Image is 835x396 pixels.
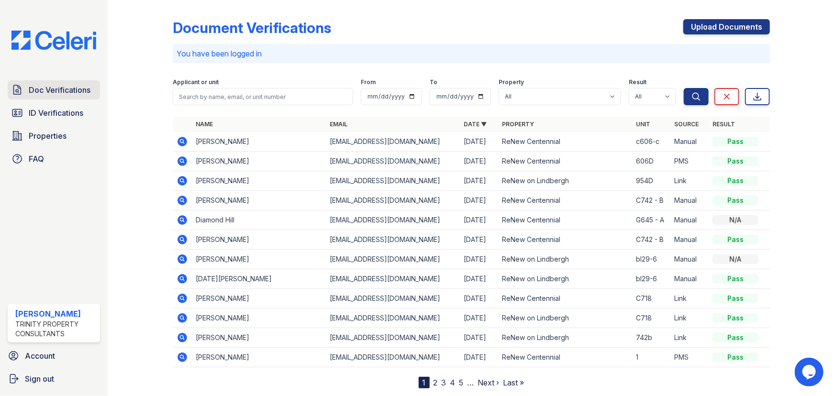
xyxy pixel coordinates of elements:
a: ID Verifications [8,103,100,122]
span: FAQ [29,153,44,165]
td: ReNew on Lindbergh [498,269,632,289]
span: Properties [29,130,67,142]
div: 1 [419,377,430,388]
img: CE_Logo_Blue-a8612792a0a2168367f1c8372b55b34899dd931a85d93a1a3d3e32e68fde9ad4.png [4,31,104,50]
td: Link [670,328,709,348]
td: G645 - A [632,210,670,230]
td: C718 [632,308,670,328]
td: [EMAIL_ADDRESS][DOMAIN_NAME] [326,152,460,171]
td: ReNew on Lindbergh [498,250,632,269]
span: … [468,377,474,388]
div: Pass [713,137,758,146]
span: ID Verifications [29,107,83,119]
a: Doc Verifications [8,80,100,99]
a: 2 [434,378,438,387]
td: ReNew Centennial [498,348,632,367]
td: ReNew on Lindbergh [498,328,632,348]
td: Manual [670,230,709,250]
td: bl29-6 [632,250,670,269]
td: [DATE] [460,308,498,328]
td: [EMAIL_ADDRESS][DOMAIN_NAME] [326,289,460,308]
a: 4 [450,378,456,387]
td: [DATE] [460,328,498,348]
a: Source [674,121,699,128]
td: [PERSON_NAME] [192,230,326,250]
div: Pass [713,235,758,244]
td: [DATE] [460,210,498,230]
div: N/A [713,215,758,225]
td: [DATE][PERSON_NAME] [192,269,326,289]
td: [EMAIL_ADDRESS][DOMAIN_NAME] [326,191,460,210]
p: You have been logged in [177,48,766,59]
a: Name [196,121,213,128]
td: Manual [670,132,709,152]
td: [PERSON_NAME] [192,132,326,152]
td: Manual [670,210,709,230]
td: PMS [670,152,709,171]
td: [EMAIL_ADDRESS][DOMAIN_NAME] [326,210,460,230]
td: [PERSON_NAME] [192,171,326,191]
a: Result [713,121,735,128]
td: [DATE] [460,289,498,308]
div: N/A [713,254,758,264]
td: Manual [670,269,709,289]
div: Document Verifications [173,19,331,36]
td: 1 [632,348,670,367]
a: Date ▼ [464,121,487,128]
label: Applicant or unit [173,78,219,86]
td: [PERSON_NAME] [192,328,326,348]
div: Pass [713,176,758,186]
td: C742 - B [632,191,670,210]
iframe: chat widget [795,358,825,386]
div: Pass [713,156,758,166]
input: Search by name, email, or unit number [173,88,353,105]
a: Unit [636,121,650,128]
label: From [361,78,376,86]
span: Sign out [25,373,54,385]
label: Property [499,78,524,86]
a: 3 [442,378,446,387]
td: ReNew Centennial [498,191,632,210]
td: Manual [670,191,709,210]
td: [EMAIL_ADDRESS][DOMAIN_NAME] [326,348,460,367]
div: Pass [713,294,758,303]
td: [EMAIL_ADDRESS][DOMAIN_NAME] [326,171,460,191]
td: ReNew Centennial [498,289,632,308]
td: [PERSON_NAME] [192,152,326,171]
td: [PERSON_NAME] [192,250,326,269]
td: PMS [670,348,709,367]
div: Pass [713,352,758,362]
div: Pass [713,333,758,342]
td: [DATE] [460,191,498,210]
td: [PERSON_NAME] [192,308,326,328]
a: Account [4,346,104,365]
a: Next › [478,378,500,387]
td: Diamond Hill [192,210,326,230]
a: Email [330,121,347,128]
div: Pass [713,196,758,205]
td: [EMAIL_ADDRESS][DOMAIN_NAME] [326,269,460,289]
td: ReNew on Lindbergh [498,308,632,328]
td: [DATE] [460,269,498,289]
td: ReNew Centennial [498,152,632,171]
label: To [430,78,437,86]
span: Account [25,350,55,362]
td: Link [670,289,709,308]
td: [EMAIL_ADDRESS][DOMAIN_NAME] [326,250,460,269]
div: Trinity Property Consultants [15,319,96,339]
a: Sign out [4,369,104,388]
td: [EMAIL_ADDRESS][DOMAIN_NAME] [326,230,460,250]
td: [PERSON_NAME] [192,191,326,210]
td: bl29-6 [632,269,670,289]
a: FAQ [8,149,100,168]
td: [EMAIL_ADDRESS][DOMAIN_NAME] [326,328,460,348]
td: c606-c [632,132,670,152]
td: [DATE] [460,132,498,152]
td: Link [670,308,709,328]
td: ReNew Centennial [498,230,632,250]
a: Property [502,121,534,128]
td: [DATE] [460,152,498,171]
a: Upload Documents [683,19,770,34]
td: C718 [632,289,670,308]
